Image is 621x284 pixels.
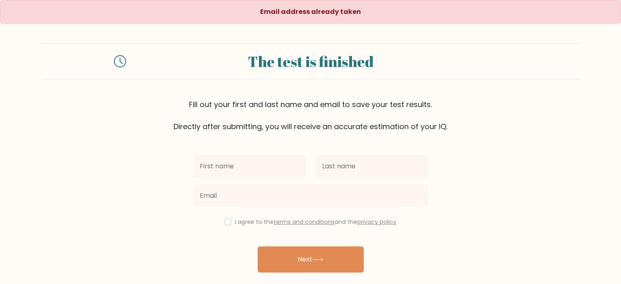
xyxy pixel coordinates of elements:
[274,218,335,226] a: terms and conditions
[258,246,364,273] button: Next
[193,184,428,207] input: Email
[260,7,361,16] strong: Email address already taken
[316,155,428,178] input: Last name
[235,218,396,226] label: I agree to the and the
[357,218,396,226] a: privacy policy
[193,155,306,178] input: First name
[41,99,580,132] div: Fill out your first and last name and email to save your test results. Directly after submitting,...
[136,50,485,72] div: The test is finished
